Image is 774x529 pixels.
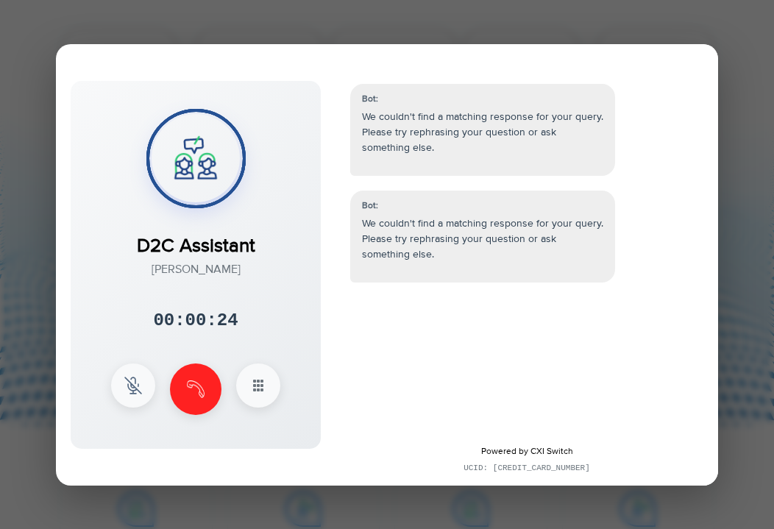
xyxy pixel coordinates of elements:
p: We couldn't find a matching response for your query. Please try rephrasing your question or ask s... [362,216,603,262]
div: [PERSON_NAME] [137,260,255,278]
div: UCID: [CREDIT_CARD_NUMBER] [347,462,707,475]
div: 00:00:24 [153,308,238,334]
p: We couldn't find a matching response for your query. Please try rephrasing your question or ask s... [362,109,603,155]
div: D2C Assistant​ [137,217,255,260]
img: mute Icon [124,377,142,394]
div: Powered by CXI Switch [347,445,707,458]
div: Bot: [362,93,603,106]
img: end Icon [187,380,205,398]
div: Bot: [362,199,603,213]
